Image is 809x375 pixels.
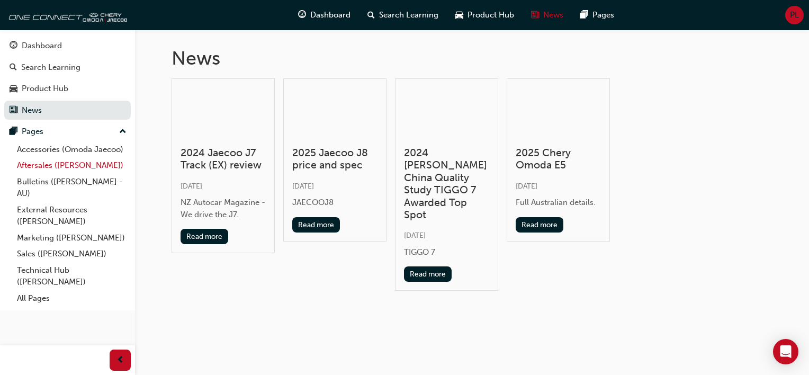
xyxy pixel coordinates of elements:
[404,266,452,282] button: Read more
[181,182,202,191] span: [DATE]
[404,231,426,240] span: [DATE]
[516,182,537,191] span: [DATE]
[455,8,463,22] span: car-icon
[516,147,601,172] h3: 2025 Chery Omoda E5
[181,197,266,220] div: NZ Autocar Magazine - We drive the J7.
[13,202,131,230] a: External Resources ([PERSON_NAME])
[785,6,804,24] button: PL
[292,197,377,209] div: JAECOOJ8
[359,4,447,26] a: search-iconSearch Learning
[22,83,68,95] div: Product Hub
[13,230,131,246] a: Marketing ([PERSON_NAME])
[395,78,498,291] a: 2024 [PERSON_NAME] China Quality Study TIGGO 7 Awarded Top Spot[DATE]TIGGO 7Read more
[790,9,799,21] span: PL
[181,229,229,244] button: Read more
[447,4,523,26] a: car-iconProduct Hub
[290,4,359,26] a: guage-iconDashboard
[13,157,131,174] a: Aftersales ([PERSON_NAME])
[572,4,623,26] a: pages-iconPages
[181,147,266,172] h3: 2024 Jaecoo J7 Track (EX) review
[592,9,614,21] span: Pages
[523,4,572,26] a: news-iconNews
[10,84,17,94] span: car-icon
[10,106,17,115] span: news-icon
[13,246,131,262] a: Sales ([PERSON_NAME])
[4,79,131,99] a: Product Hub
[773,339,798,364] div: Open Intercom Messenger
[5,4,127,25] img: oneconnect
[13,174,131,202] a: Bulletins ([PERSON_NAME] - AU)
[4,122,131,141] button: Pages
[22,126,43,138] div: Pages
[116,354,124,367] span: prev-icon
[283,78,386,242] a: 2025 Jaecoo J8 price and spec[DATE]JAECOOJ8Read more
[507,78,610,242] a: 2025 Chery Omoda E5[DATE]Full Australian details.Read more
[310,9,350,21] span: Dashboard
[10,127,17,137] span: pages-icon
[172,78,275,254] a: 2024 Jaecoo J7 Track (EX) review[DATE]NZ Autocar Magazine - We drive the J7.Read more
[516,217,564,233] button: Read more
[10,63,17,73] span: search-icon
[4,34,131,122] button: DashboardSearch LearningProduct HubNews
[13,141,131,158] a: Accessories (Omoda Jaecoo)
[13,290,131,307] a: All Pages
[292,147,377,172] h3: 2025 Jaecoo J8 price and spec
[22,40,62,52] div: Dashboard
[4,58,131,77] a: Search Learning
[468,9,514,21] span: Product Hub
[13,262,131,290] a: Technical Hub ([PERSON_NAME])
[10,41,17,51] span: guage-icon
[21,61,80,74] div: Search Learning
[580,8,588,22] span: pages-icon
[531,8,539,22] span: news-icon
[4,36,131,56] a: Dashboard
[298,8,306,22] span: guage-icon
[367,8,375,22] span: search-icon
[379,9,438,21] span: Search Learning
[172,47,773,70] h1: News
[4,101,131,120] a: News
[404,147,489,221] h3: 2024 [PERSON_NAME] China Quality Study TIGGO 7 Awarded Top Spot
[404,246,489,258] div: TIGGO 7
[543,9,563,21] span: News
[119,125,127,139] span: up-icon
[292,217,340,233] button: Read more
[516,197,601,209] div: Full Australian details.
[292,182,314,191] span: [DATE]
